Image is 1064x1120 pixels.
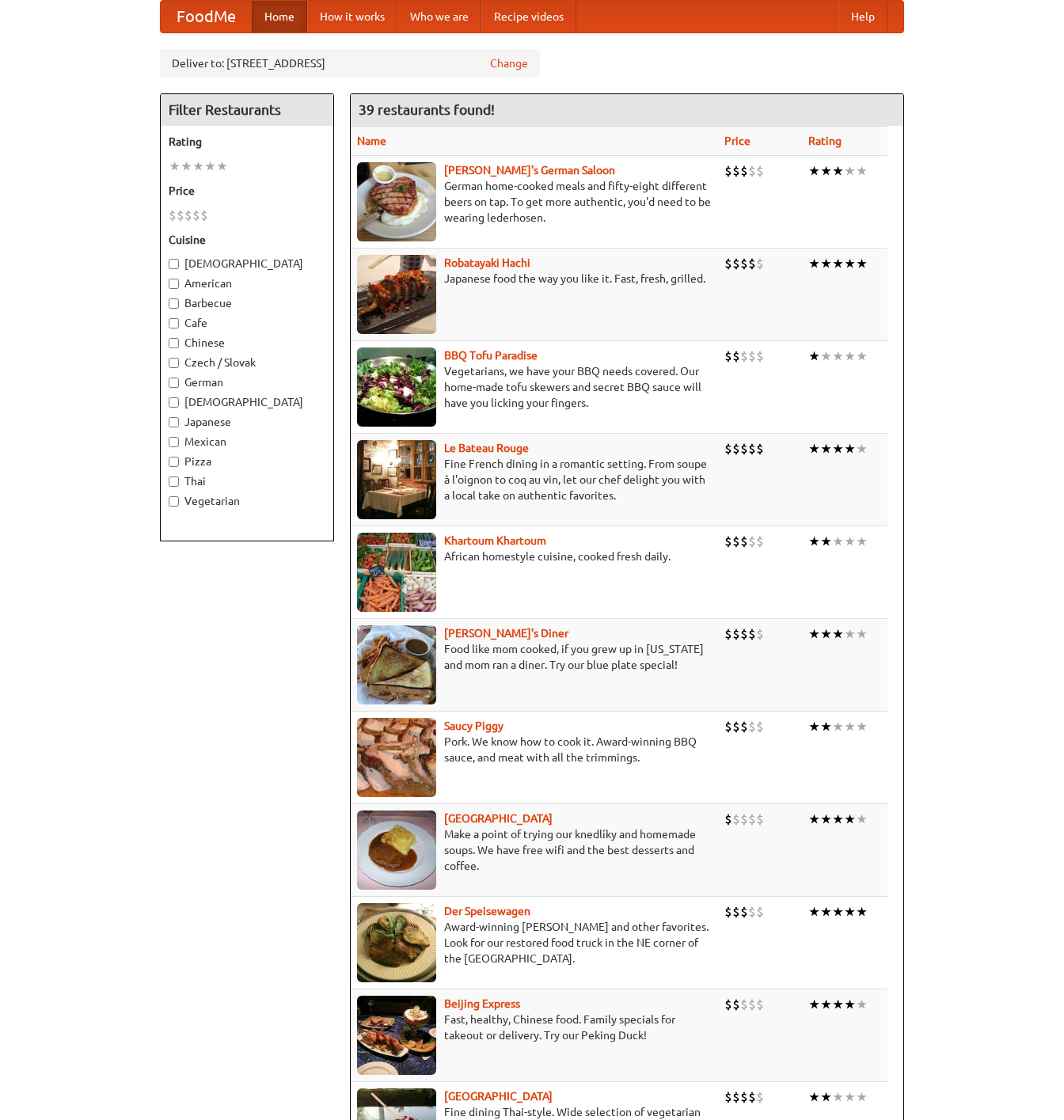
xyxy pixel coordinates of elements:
li: $ [748,903,756,921]
li: ★ [832,718,844,735]
b: Beijing Express [444,997,520,1010]
li: ★ [832,162,844,180]
li: ★ [169,158,180,175]
li: ★ [192,158,204,175]
li: ★ [180,158,192,175]
li: $ [732,162,740,180]
input: Pizza [169,457,179,467]
li: $ [200,207,208,224]
li: $ [732,440,740,457]
li: $ [748,533,756,550]
p: Fine French dining in a romantic setting. From soupe à l'oignon to coq au vin, let our chef delig... [357,456,712,503]
input: Cafe [169,318,179,328]
li: $ [169,207,177,224]
li: ★ [856,440,868,457]
p: Food like mom cooked, if you grew up in [US_STATE] and mom ran a diner. Try our blue plate special! [357,641,712,673]
a: Rating [808,135,842,147]
ng-pluralize: 39 restaurants found! [359,102,495,117]
input: Vegetarian [169,496,179,507]
li: ★ [832,347,844,365]
li: ★ [820,255,832,272]
li: $ [740,718,748,735]
li: ★ [832,903,844,921]
img: sallys.jpg [357,625,436,704]
img: tofuparadise.jpg [357,347,436,427]
li: ★ [856,347,868,365]
a: Le Bateau Rouge [444,442,529,454]
label: Japanese [169,414,325,430]
li: $ [740,1088,748,1106]
li: ★ [844,1088,856,1106]
a: Home [252,1,307,32]
li: ★ [856,255,868,272]
li: $ [732,255,740,272]
li: ★ [820,996,832,1013]
li: ★ [856,903,868,921]
li: $ [732,533,740,550]
img: khartoum.jpg [357,533,436,612]
li: $ [748,996,756,1013]
li: ★ [820,1088,832,1106]
li: $ [732,625,740,643]
li: ★ [844,533,856,550]
b: Der Speisewagen [444,905,530,917]
a: [GEOGRAPHIC_DATA] [444,1090,553,1103]
li: $ [732,996,740,1013]
li: $ [732,903,740,921]
a: Robatayaki Hachi [444,256,530,269]
li: $ [732,811,740,828]
img: czechpoint.jpg [357,811,436,890]
label: Barbecue [169,295,325,311]
li: ★ [844,903,856,921]
li: ★ [808,718,820,735]
a: How it works [307,1,397,32]
b: [GEOGRAPHIC_DATA] [444,812,553,825]
a: Khartoum Khartoum [444,534,546,547]
li: $ [748,347,756,365]
li: $ [732,718,740,735]
a: [PERSON_NAME]'s Diner [444,627,568,640]
label: Thai [169,473,325,489]
li: ★ [856,533,868,550]
label: [DEMOGRAPHIC_DATA] [169,394,325,410]
li: $ [756,718,764,735]
li: ★ [844,347,856,365]
img: saucy.jpg [357,718,436,797]
li: $ [192,207,200,224]
input: Chinese [169,338,179,348]
img: speisewagen.jpg [357,903,436,982]
li: ★ [856,996,868,1013]
li: ★ [820,440,832,457]
li: $ [756,811,764,828]
li: $ [177,207,184,224]
li: $ [748,162,756,180]
label: Pizza [169,454,325,469]
input: Czech / Slovak [169,358,179,368]
b: [PERSON_NAME]'s German Saloon [444,164,615,177]
input: [DEMOGRAPHIC_DATA] [169,397,179,408]
b: BBQ Tofu Paradise [444,349,538,362]
li: ★ [844,996,856,1013]
a: Who we are [397,1,481,32]
img: beijing.jpg [357,996,436,1075]
li: $ [756,162,764,180]
h5: Price [169,183,325,199]
input: Thai [169,476,179,487]
li: ★ [820,903,832,921]
p: German home-cooked meals and fifty-eight different beers on tap. To get more authentic, you'd nee... [357,178,712,226]
a: FoodMe [161,1,252,32]
li: ★ [808,255,820,272]
li: ★ [820,718,832,735]
li: ★ [820,533,832,550]
b: Saucy Piggy [444,719,503,732]
li: ★ [832,811,844,828]
li: ★ [808,811,820,828]
input: German [169,378,179,388]
li: $ [732,1088,740,1106]
p: African homestyle cuisine, cooked fresh daily. [357,549,712,564]
li: ★ [808,625,820,643]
